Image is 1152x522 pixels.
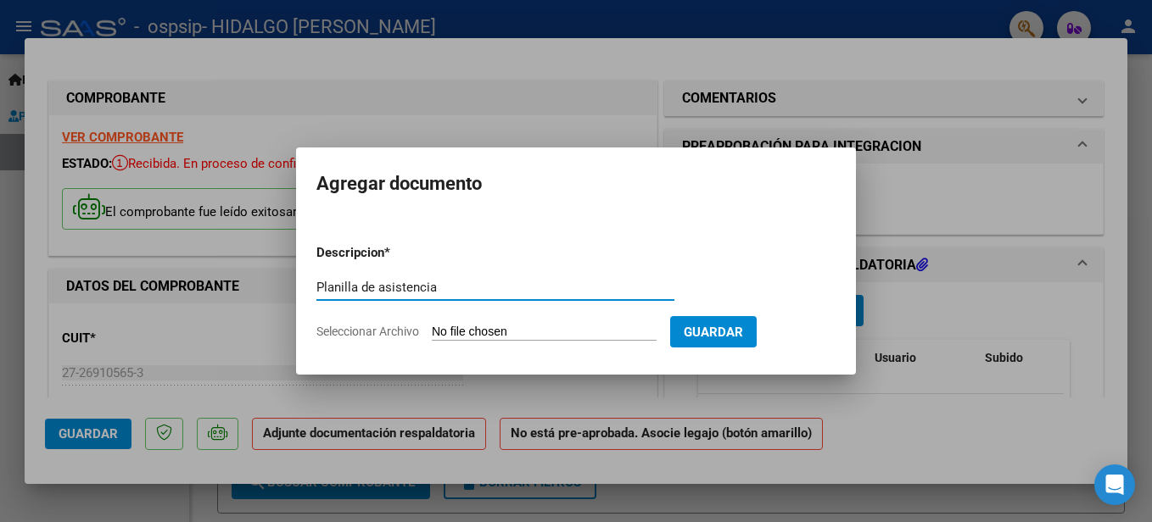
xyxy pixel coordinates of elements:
[316,243,473,263] p: Descripcion
[670,316,757,347] button: Guardar
[316,325,419,338] span: Seleccionar Archivo
[1094,464,1135,505] div: Open Intercom Messenger
[684,325,743,340] span: Guardar
[316,168,836,200] h2: Agregar documento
